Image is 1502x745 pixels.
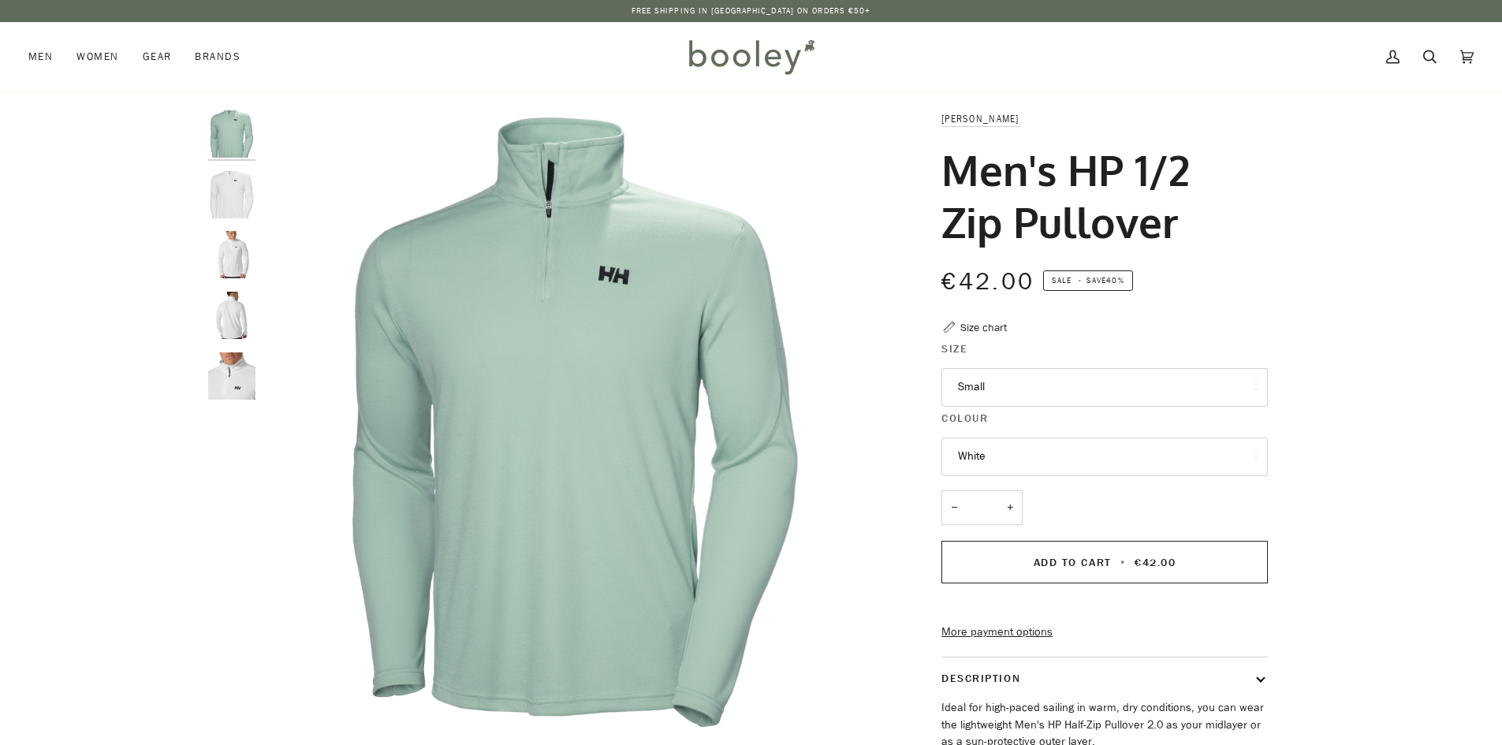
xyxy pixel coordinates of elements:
[941,490,967,526] button: −
[1116,555,1131,570] span: •
[263,110,887,734] img: Helly Hansen Men&#39;s HP 1/2 Zip Pullover Eucalyptus - Booley Galway
[208,110,255,158] img: Helly Hansen Men's HP 1/2 Zip Pullover Eucalyptus - Booley Galway
[1135,555,1176,570] span: €42.00
[208,352,255,400] img: Helly Hansen Men's HP 1/2 Zip Pullover White - Booley Galway
[1106,274,1124,286] span: 40%
[941,341,967,357] span: Size
[941,112,1019,125] a: [PERSON_NAME]
[208,231,255,278] img: Helly Hansen Men's HP 1/2 Zip Pullover White - Booley Galway
[1052,274,1072,286] span: Sale
[263,110,887,734] div: Helly Hansen Men's HP 1/2 Zip Pullover Eucalyptus - Booley Galway
[632,5,871,17] p: Free Shipping in [GEOGRAPHIC_DATA] on Orders €50+
[1074,274,1086,286] em: •
[65,22,130,91] a: Women
[28,49,53,65] span: Men
[208,292,255,339] img: Helly Hansen Men's HP 1/2 Zip Pullover White - Booley Galway
[997,490,1023,526] button: +
[941,541,1268,583] button: Add to Cart • €42.00
[682,34,820,80] img: Booley
[195,49,240,65] span: Brands
[1043,270,1133,291] span: Save
[941,143,1256,248] h1: Men's HP 1/2 Zip Pullover
[941,657,1268,699] button: Description
[1034,555,1112,570] span: Add to Cart
[131,22,184,91] a: Gear
[941,368,1268,407] button: Small
[960,319,1007,336] div: Size chart
[941,624,1268,641] a: More payment options
[28,22,65,91] a: Men
[208,171,255,218] img: Helly Hansen Men's HP 1/2 Zip Pullover White - Booley Galway
[941,266,1034,298] span: €42.00
[143,49,172,65] span: Gear
[183,22,252,91] a: Brands
[941,410,988,427] span: Colour
[76,49,118,65] span: Women
[941,490,1023,526] input: Quantity
[941,438,1268,476] button: White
